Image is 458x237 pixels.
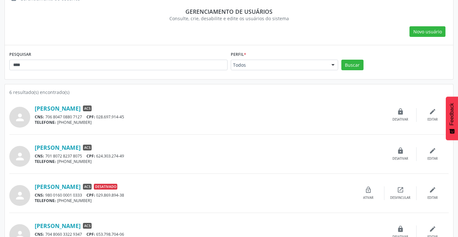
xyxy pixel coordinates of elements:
span: CNS: [35,114,44,120]
i: open_in_new [397,186,404,193]
div: Desvincular [390,196,410,200]
span: ACS [83,106,92,111]
div: Consulte, crie, desabilite e edite os usuários do sistema [14,15,444,22]
a: [PERSON_NAME] [35,105,81,112]
span: CPF: [86,114,95,120]
i: lock [397,147,404,154]
div: Editar [427,196,438,200]
span: CPF: [86,153,95,159]
i: edit [429,147,436,154]
div: 704 8060 3322 9347 653.798.704-06 [35,232,384,237]
div: Desativar [392,117,408,122]
div: Editar [427,157,438,161]
button: Novo usuário [409,26,445,37]
div: 706 8047 0880 7127 028.697.914-45 [35,114,384,120]
i: person [14,112,26,123]
span: Desativado [94,184,117,190]
a: [PERSON_NAME] [35,222,81,229]
div: Editar [427,117,438,122]
span: CNS: [35,232,44,237]
span: TELEFONE: [35,159,56,164]
button: Feedback - Mostrar pesquisa [446,97,458,140]
div: Gerenciamento de usuários [14,8,444,15]
label: PESQUISAR [9,50,31,60]
label: Perfil [231,50,246,60]
a: [PERSON_NAME] [35,183,81,190]
span: TELEFONE: [35,198,56,203]
span: ACS [83,223,92,229]
span: CNS: [35,192,44,198]
div: [PHONE_NUMBER] [35,198,352,203]
span: Novo usuário [413,28,442,35]
span: CPF: [86,192,95,198]
div: 6 resultado(s) encontrado(s) [9,89,449,96]
div: 701 8072 8237 8075 624.303.274-49 [35,153,384,159]
span: TELEFONE: [35,120,56,125]
i: edit [429,225,436,233]
span: ACS [83,184,92,190]
i: lock_open [365,186,372,193]
span: Feedback [449,103,455,125]
i: person [14,190,26,201]
span: CNS: [35,153,44,159]
span: Todos [233,62,325,68]
i: lock [397,108,404,115]
i: person [14,151,26,162]
button: Buscar [341,60,364,71]
span: CPF: [86,232,95,237]
div: [PHONE_NUMBER] [35,159,384,164]
div: 980 0160 0001 0333 029.869.894-38 [35,192,352,198]
a: [PERSON_NAME] [35,144,81,151]
div: Desativar [392,157,408,161]
i: edit [429,186,436,193]
div: Ativar [363,196,373,200]
div: [PHONE_NUMBER] [35,120,384,125]
span: ACS [83,145,92,150]
i: edit [429,108,436,115]
i: lock [397,225,404,233]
